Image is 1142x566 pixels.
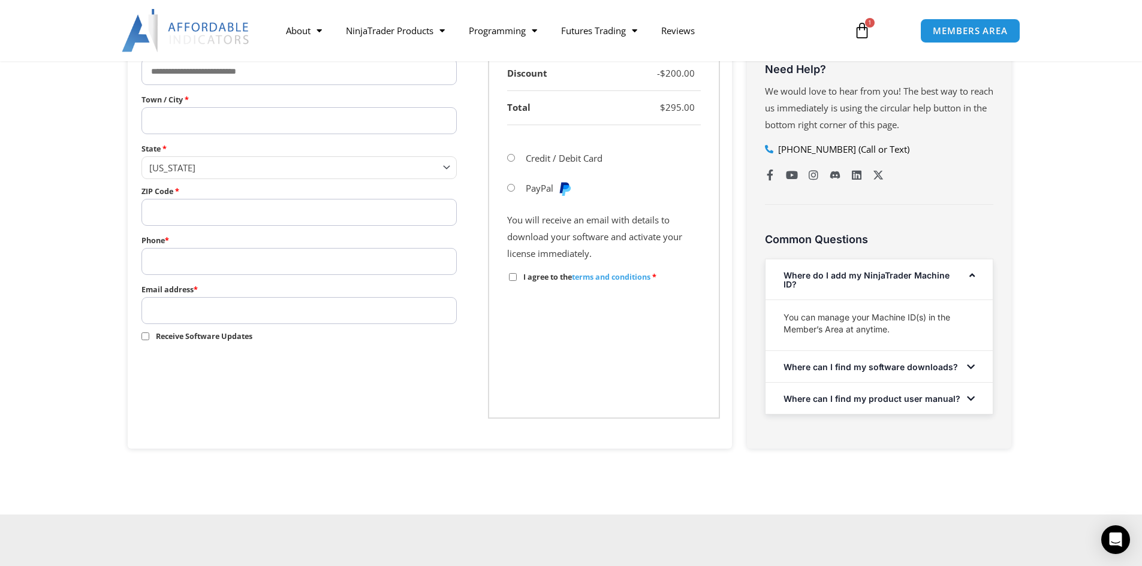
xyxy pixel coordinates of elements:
a: 1 [836,13,888,48]
span: $ [660,101,665,113]
nav: Menu [274,17,840,44]
p: You will receive an email with details to download your software and activate your license immedi... [507,212,701,262]
span: We would love to hear from you! The best way to reach us immediately is using the circular help b... [765,85,993,131]
a: Programming [457,17,549,44]
span: [PHONE_NUMBER] (Call or Text) [775,141,909,158]
abbr: required [652,272,656,282]
label: Town / City [141,92,457,107]
label: ZIP Code [141,184,457,199]
bdi: 295.00 [660,101,695,113]
bdi: 200.00 [660,67,695,79]
input: Receive Software Updates [141,332,149,340]
a: Reviews [649,17,707,44]
input: I agree to theterms and conditions * [509,273,517,281]
div: Open Intercom Messenger [1101,525,1130,554]
div: Where can I find my software downloads? [766,351,993,382]
h3: Need Help? [765,62,993,76]
div: Where do I add my NinjaTrader Machine ID? [766,259,993,299]
span: MEMBERS AREA [933,26,1008,35]
p: You can manage your Machine ID(s) in the Member’s Area at anytime. [784,311,975,335]
label: PayPal [526,182,572,194]
img: LogoAI | Affordable Indicators – NinjaTrader [122,9,251,52]
a: About [274,17,334,44]
a: MEMBERS AREA [920,19,1020,43]
label: Phone [141,233,457,248]
iframe: PayPal [507,305,701,402]
a: Futures Trading [549,17,649,44]
span: 1 [865,18,875,28]
label: Email address [141,282,457,297]
th: Discount [507,57,612,91]
span: - [657,67,660,79]
a: Where can I find my product user manual? [784,394,960,404]
img: PayPal [558,181,572,196]
div: Where can I find my product user manual? [766,383,993,414]
div: Where do I add my NinjaTrader Machine ID? [766,299,993,350]
label: State [141,141,457,156]
a: terms and conditions [572,272,650,282]
label: Credit / Debit Card [526,152,602,164]
span: I agree to the [523,272,650,282]
a: Where do I add my NinjaTrader Machine ID? [784,270,950,289]
span: State [141,156,457,178]
h3: Common Questions [765,232,993,246]
a: Where can I find my software downloads? [784,362,958,372]
span: Receive Software Updates [156,331,252,341]
span: $ [660,67,665,79]
a: NinjaTrader Products [334,17,457,44]
span: Georgia [149,162,439,174]
strong: Total [507,101,531,113]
